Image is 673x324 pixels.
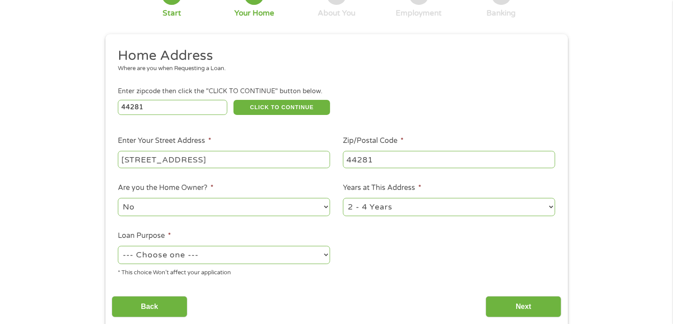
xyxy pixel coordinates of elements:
[118,136,211,146] label: Enter Your Street Address
[318,8,355,18] div: About You
[163,8,181,18] div: Start
[118,151,330,168] input: 1 Main Street
[118,231,171,241] label: Loan Purpose
[118,87,555,96] div: Enter zipcode then click the "CLICK TO CONTINUE" button below.
[118,265,330,277] div: * This choice Won’t affect your application
[233,100,330,115] button: CLICK TO CONTINUE
[112,296,187,318] input: Back
[118,64,549,73] div: Where are you when Requesting a Loan.
[234,8,274,18] div: Your Home
[343,136,404,146] label: Zip/Postal Code
[486,296,561,318] input: Next
[343,183,421,193] label: Years at This Address
[486,8,516,18] div: Banking
[396,8,442,18] div: Employment
[118,183,214,193] label: Are you the Home Owner?
[118,47,549,65] h2: Home Address
[118,100,227,115] input: Enter Zipcode (e.g 01510)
